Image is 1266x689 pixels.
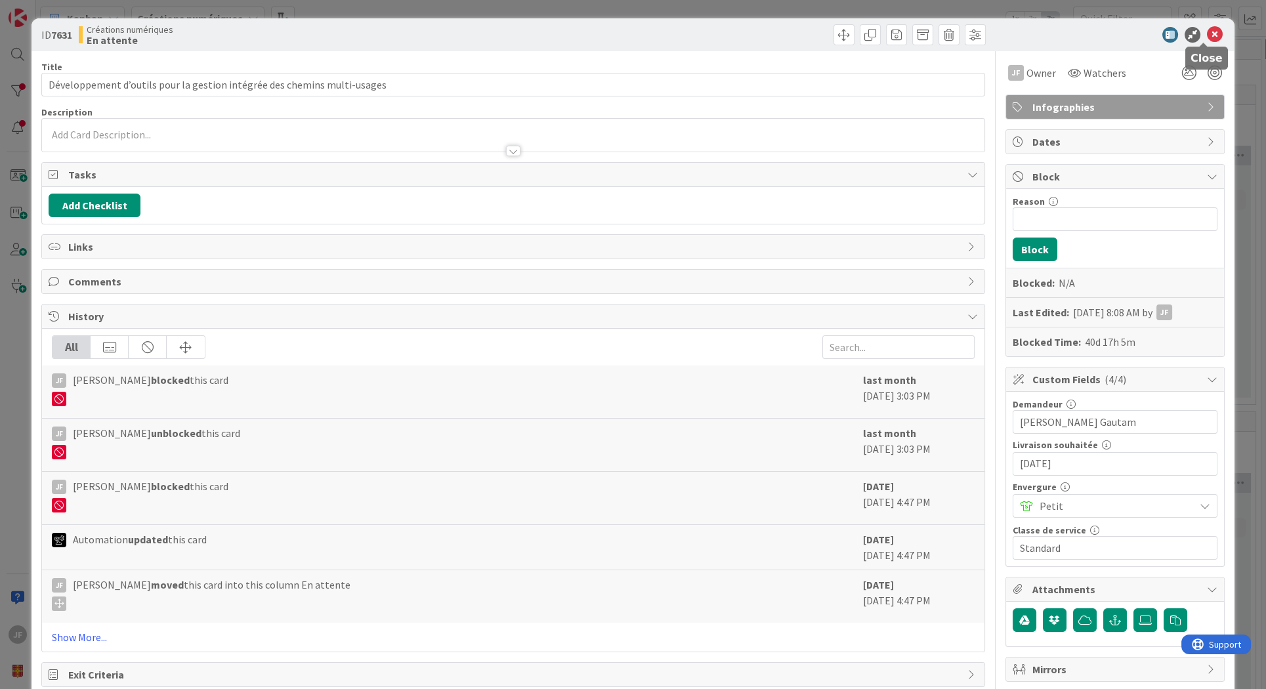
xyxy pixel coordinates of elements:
div: [DATE] 4:47 PM [863,532,975,563]
span: Attachments [1032,581,1200,597]
span: Watchers [1084,65,1126,81]
label: Reason [1013,196,1045,207]
div: JF [52,427,66,441]
div: 40d 17h 5m [1085,334,1135,350]
b: last month [863,427,916,440]
div: Envergure [1013,482,1217,491]
button: Block [1013,238,1057,261]
b: last month [863,373,916,386]
div: N/A [1059,275,1075,291]
div: JF [52,480,66,494]
span: Description [41,106,93,118]
label: Title [41,61,62,73]
span: Infographies [1032,99,1200,115]
div: [DATE] 3:03 PM [863,372,975,411]
span: [PERSON_NAME] this card [73,425,240,459]
label: Demandeur [1013,398,1063,410]
span: ID [41,27,72,43]
div: JF [1008,65,1024,81]
div: [DATE] 3:03 PM [863,425,975,465]
span: Owner [1026,65,1056,81]
span: Automation this card [73,532,207,547]
span: Mirrors [1032,661,1200,677]
span: ( 4/4 ) [1105,373,1126,386]
div: [DATE] 4:47 PM [863,577,975,616]
span: Créations numériques [87,24,173,35]
div: [DATE] 8:08 AM by [1073,304,1172,320]
b: updated [128,533,168,546]
span: Block [1032,169,1200,184]
span: Tasks [68,167,961,182]
b: blocked [151,480,190,493]
span: Comments [68,274,961,289]
div: JF [52,373,66,388]
b: Blocked Time: [1013,334,1081,350]
span: Petit [1040,497,1188,515]
div: [DATE] 4:47 PM [863,478,975,518]
div: JF [1156,304,1172,320]
button: Add Checklist [49,194,140,217]
b: moved [151,578,184,591]
b: Last Edited: [1013,304,1069,320]
a: Show More... [52,629,975,645]
span: [PERSON_NAME] this card into this column En attente [73,577,350,611]
b: En attente [87,35,173,45]
b: [DATE] [863,578,894,591]
div: All [53,336,91,358]
span: History [68,308,961,324]
b: Blocked: [1013,275,1055,291]
span: Dates [1032,134,1200,150]
h5: Close [1191,52,1223,64]
b: 7631 [51,28,72,41]
label: Classe de service [1013,524,1086,536]
b: [DATE] [863,533,894,546]
input: Search... [822,335,975,359]
input: type card name here... [41,73,985,96]
b: unblocked [151,427,201,440]
span: [PERSON_NAME] this card [73,372,228,406]
span: Exit Criteria [68,667,961,682]
span: Links [68,239,961,255]
b: blocked [151,373,190,386]
input: MM/DD/YYYY [1020,453,1210,475]
b: [DATE] [863,480,894,493]
span: Support [28,2,60,18]
span: Custom Fields [1032,371,1200,387]
span: [PERSON_NAME] this card [73,478,228,512]
div: JF [52,578,66,593]
div: Livraison souhaitée [1013,440,1217,449]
